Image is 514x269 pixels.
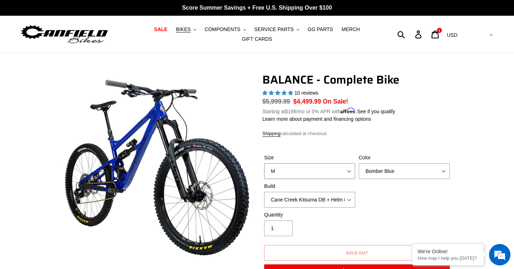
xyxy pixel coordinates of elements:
[176,26,191,33] span: BIKES
[427,27,444,42] a: 1
[294,90,318,96] span: 10 reviews
[262,106,395,115] p: Starting at /mo or 0% APR with .
[262,131,281,137] a: Shipping
[48,40,131,49] div: Chat with us now
[117,4,134,21] div: Minimize live chat window
[342,26,360,33] span: MERCH
[346,249,368,256] span: Sold out
[359,154,450,161] label: Color
[401,26,419,42] input: Search
[262,98,290,105] s: $5,999.99
[418,249,478,254] div: We're Online!
[172,25,200,34] button: BIKES
[238,34,276,44] a: GIFT CARDS
[418,255,478,261] p: How may I help you today?
[20,23,109,46] img: Canfield Bikes
[205,26,240,33] span: COMPONENTS
[262,116,371,122] a: Learn more about payment and financing options
[285,109,296,114] span: $188
[262,90,294,96] span: 5.00 stars
[304,25,337,34] a: GG PARTS
[438,29,440,32] span: 1
[341,108,356,114] span: Affirm
[308,26,333,33] span: GG PARTS
[293,98,321,105] span: $4,499.99
[338,25,363,34] a: MERCH
[154,26,167,33] span: SALE
[251,25,302,34] button: SERVICE PARTS
[41,90,99,162] span: We're online!
[4,195,136,220] textarea: Type your message and hit 'Enter'
[323,97,348,106] span: On Sale!
[151,25,171,34] a: SALE
[357,109,395,114] a: See if you qualify - Learn more about Affirm Financing (opens in modal)
[8,39,19,50] div: Navigation go back
[264,183,355,190] label: Build
[264,245,450,261] button: Sold out
[201,25,249,34] button: COMPONENTS
[23,36,41,54] img: d_696896380_company_1647369064580_696896380
[254,26,293,33] span: SERVICE PARTS
[264,154,355,161] label: Size
[262,130,452,137] div: calculated at checkout.
[242,36,272,42] span: GIFT CARDS
[262,73,452,86] h1: BALANCE - Complete Bike
[264,211,355,219] label: Quantity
